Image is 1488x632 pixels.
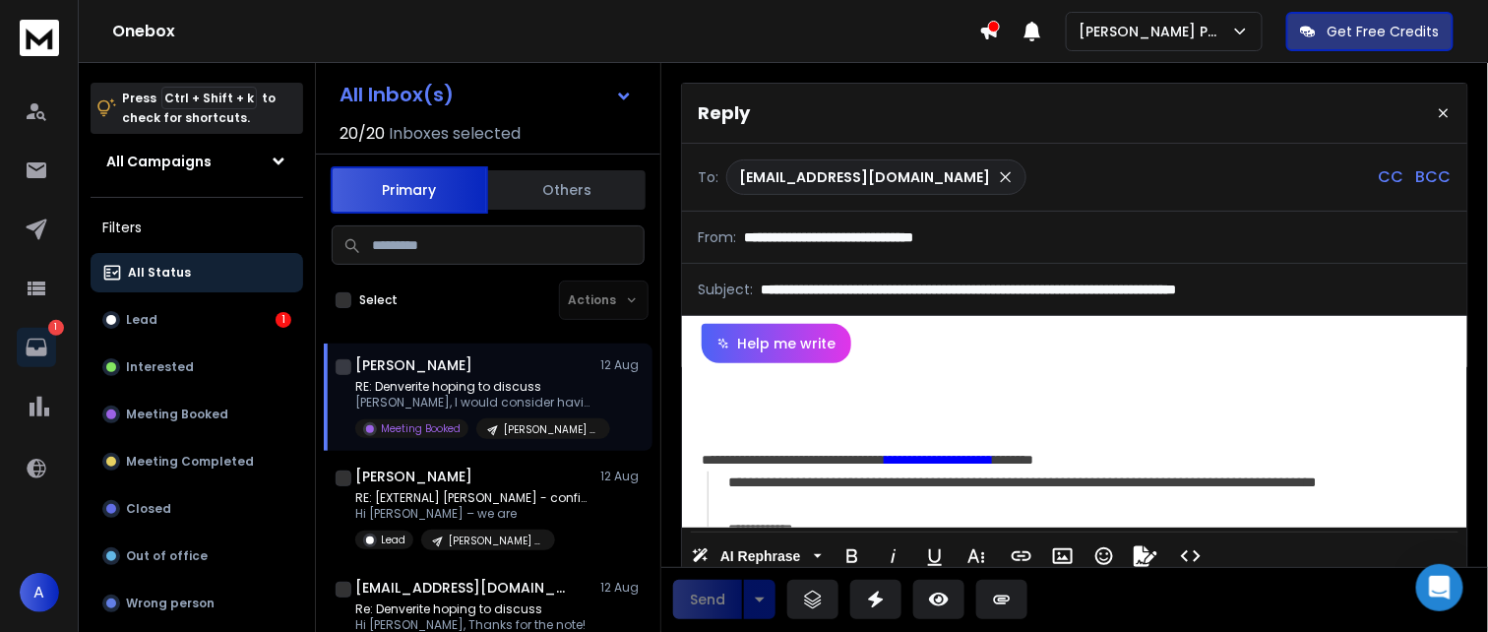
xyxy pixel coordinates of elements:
button: Bold (Ctrl+B) [834,537,871,576]
button: Wrong person [91,584,303,623]
button: Out of office [91,537,303,576]
p: Lead [381,533,405,547]
a: 1 [17,328,56,367]
button: Help me write [702,324,851,363]
p: Subject: [698,280,753,299]
img: logo [20,20,59,56]
div: 1 [276,312,291,328]
button: Lead1 [91,300,303,340]
h1: [EMAIL_ADDRESS][DOMAIN_NAME] [355,578,572,598]
p: Press to check for shortcuts. [122,89,276,128]
button: A [20,573,59,612]
p: Out of office [126,548,208,564]
h3: Inboxes selected [389,122,521,146]
h1: All Campaigns [106,152,212,171]
span: 20 / 20 [340,122,385,146]
p: CC [1379,165,1404,189]
button: Code View [1172,537,1209,576]
h1: [PERSON_NAME] [355,467,472,486]
p: Hi [PERSON_NAME] – we are [355,506,591,522]
p: [PERSON_NAME] Point [504,422,598,437]
p: Re: Denverite hoping to discuss [355,601,586,617]
p: [EMAIL_ADDRESS][DOMAIN_NAME] [739,167,990,187]
h3: Filters [91,214,303,241]
p: Meeting Booked [381,421,461,436]
button: Meeting Booked [91,395,303,434]
p: BCC [1416,165,1452,189]
button: Signature [1127,537,1164,576]
label: Select [359,292,398,308]
button: Emoticons [1085,537,1123,576]
p: Interested [126,359,194,375]
p: RE: [EXTERNAL] [PERSON_NAME] - confidential [355,490,591,506]
p: Get Free Credits [1328,22,1440,41]
p: All Status [128,265,191,281]
p: 12 Aug [600,580,645,596]
p: 1 [48,320,64,336]
p: From: [698,227,736,247]
p: Wrong person [126,596,215,611]
p: 12 Aug [600,357,645,373]
h1: All Inbox(s) [340,85,454,104]
p: [PERSON_NAME], I would consider having [355,395,591,411]
div: Open Intercom Messenger [1416,564,1463,611]
p: 12 Aug [600,469,645,484]
p: Closed [126,501,171,517]
button: Insert Link (Ctrl+K) [1003,537,1040,576]
p: Lead [126,312,157,328]
button: Others [488,168,646,212]
button: All Inbox(s) [324,75,649,114]
span: Ctrl + Shift + k [161,87,257,109]
p: To: [698,167,718,187]
button: Get Free Credits [1286,12,1454,51]
button: Closed [91,489,303,529]
p: [PERSON_NAME] Point [1079,22,1231,41]
p: Meeting Completed [126,454,254,470]
button: Italic (Ctrl+I) [875,537,912,576]
p: Meeting Booked [126,407,228,422]
h1: Onebox [112,20,979,43]
h1: [PERSON_NAME] [355,355,472,375]
button: Insert Image (Ctrl+P) [1044,537,1082,576]
button: Interested [91,348,303,387]
button: AI Rephrase [688,537,826,576]
p: [PERSON_NAME] Point [449,534,543,548]
button: Underline (Ctrl+U) [916,537,954,576]
span: AI Rephrase [716,548,805,565]
button: More Text [958,537,995,576]
button: Meeting Completed [91,442,303,481]
button: Primary [331,166,488,214]
button: All Status [91,253,303,292]
button: All Campaigns [91,142,303,181]
p: RE: Denverite hoping to discuss [355,379,591,395]
p: Reply [698,99,750,127]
